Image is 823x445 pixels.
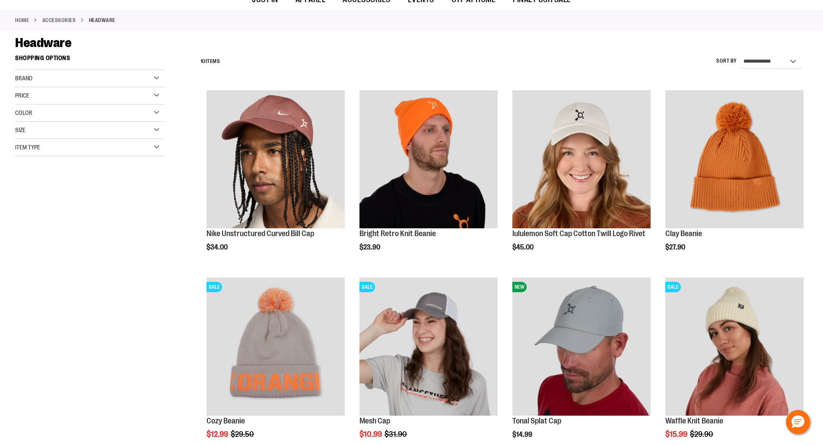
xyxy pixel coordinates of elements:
[15,35,71,50] span: Headware
[359,417,390,425] a: Mesh Cap
[15,75,32,82] span: Brand
[359,278,498,417] a: Product image for Orangetheory Mesh CapSALE
[359,430,383,439] span: $10.99
[716,57,737,65] label: Sort By
[512,229,645,238] a: lululemon Soft Cap Cotton Twill Logo Rivet
[359,278,498,416] img: Product image for Orangetheory Mesh Cap
[665,417,723,425] a: Waffle Knit Beanie
[665,278,804,416] img: Product image for Waffle Knit Beanie
[207,430,229,439] span: $12.99
[661,86,808,273] div: product
[665,229,702,238] a: Clay Beanie
[89,16,115,24] strong: Headware
[665,90,804,230] a: Clay Beanie
[200,58,206,64] span: 10
[690,430,715,439] span: $29.90
[359,229,436,238] a: Bright Retro Knit Beanie
[207,90,345,228] img: Nike Unstructured Curved Bill Cap
[359,282,375,292] span: SALE
[207,278,345,417] a: Main view of OTF Cozy Scarf GreySALE
[384,430,408,439] span: $31.90
[512,90,651,230] a: Main view of 2024 Convention lululemon Soft Cap Cotton Twill Logo Rivet
[207,417,245,425] a: Cozy Beanie
[15,50,165,70] strong: Shopping Options
[15,126,25,133] span: Size
[665,90,804,228] img: Clay Beanie
[15,16,29,24] a: Home
[207,90,345,230] a: Nike Unstructured Curved Bill Cap
[786,410,810,434] button: Hello, have a question? Let’s chat.
[665,430,689,439] span: $15.99
[200,55,220,68] h2: Items
[207,243,229,251] span: $34.00
[207,278,345,416] img: Main view of OTF Cozy Scarf Grey
[42,16,76,24] a: ACCESSORIES
[231,430,255,439] span: $29.50
[207,229,314,238] a: Nike Unstructured Curved Bill Cap
[665,282,681,292] span: SALE
[359,243,381,251] span: $23.90
[359,90,498,230] a: Bright Retro Knit Beanie
[512,90,651,228] img: Main view of 2024 Convention lululemon Soft Cap Cotton Twill Logo Rivet
[512,243,535,251] span: $45.00
[355,86,502,273] div: product
[512,417,561,425] a: Tonal Splat Cap
[508,86,655,273] div: product
[512,282,527,292] span: NEW
[665,278,804,417] a: Product image for Waffle Knit BeanieSALE
[207,282,222,292] span: SALE
[15,109,32,116] span: Color
[15,144,40,151] span: Item Type
[359,90,498,228] img: Bright Retro Knit Beanie
[512,278,651,416] img: Product image for Grey Tonal Splat Cap
[202,86,349,273] div: product
[15,92,29,99] span: Price
[512,431,534,439] span: $14.99
[512,278,651,417] a: Product image for Grey Tonal Splat CapNEW
[665,243,686,251] span: $27.90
